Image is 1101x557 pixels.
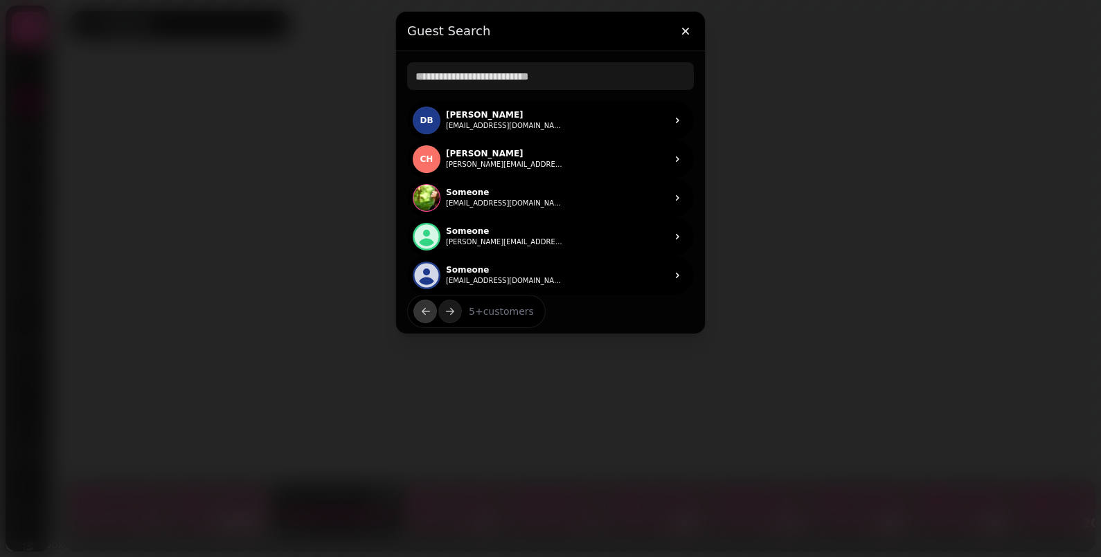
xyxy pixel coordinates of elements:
[407,23,694,39] h3: Guest Search
[446,187,564,198] p: Someone
[446,237,564,248] button: [PERSON_NAME][EMAIL_ADDRESS][DOMAIN_NAME]
[438,300,462,323] button: next
[413,300,437,323] button: back
[446,198,564,209] button: [EMAIL_ADDRESS][DOMAIN_NAME]
[458,304,534,318] p: 5 + customers
[413,185,440,211] img: aHR0cHM6Ly93d3cuZ3JhdmF0YXIuY29tL2F2YXRhci8yYTBlMmEyNDBjMjY3NTNjYTZmNmQxNDM1MjVjMDNjZj9zPTE1MCZkP...
[420,154,433,164] span: CH
[420,116,433,125] span: DB
[446,120,564,131] button: [EMAIL_ADDRESS][DOMAIN_NAME]
[407,140,694,179] a: C HCH[PERSON_NAME][PERSON_NAME][EMAIL_ADDRESS][DOMAIN_NAME]
[446,275,564,286] button: [EMAIL_ADDRESS][DOMAIN_NAME]
[446,148,564,159] p: [PERSON_NAME]
[407,256,694,295] a: Someone[EMAIL_ADDRESS][DOMAIN_NAME]
[407,179,694,217] a: Someone[EMAIL_ADDRESS][DOMAIN_NAME]
[446,226,564,237] p: Someone
[407,217,694,256] a: Someone[PERSON_NAME][EMAIL_ADDRESS][DOMAIN_NAME]
[446,109,564,120] p: [PERSON_NAME]
[407,101,694,140] a: D BDB[PERSON_NAME][EMAIL_ADDRESS][DOMAIN_NAME]
[446,159,564,170] button: [PERSON_NAME][EMAIL_ADDRESS][DOMAIN_NAME]
[446,264,564,275] p: Someone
